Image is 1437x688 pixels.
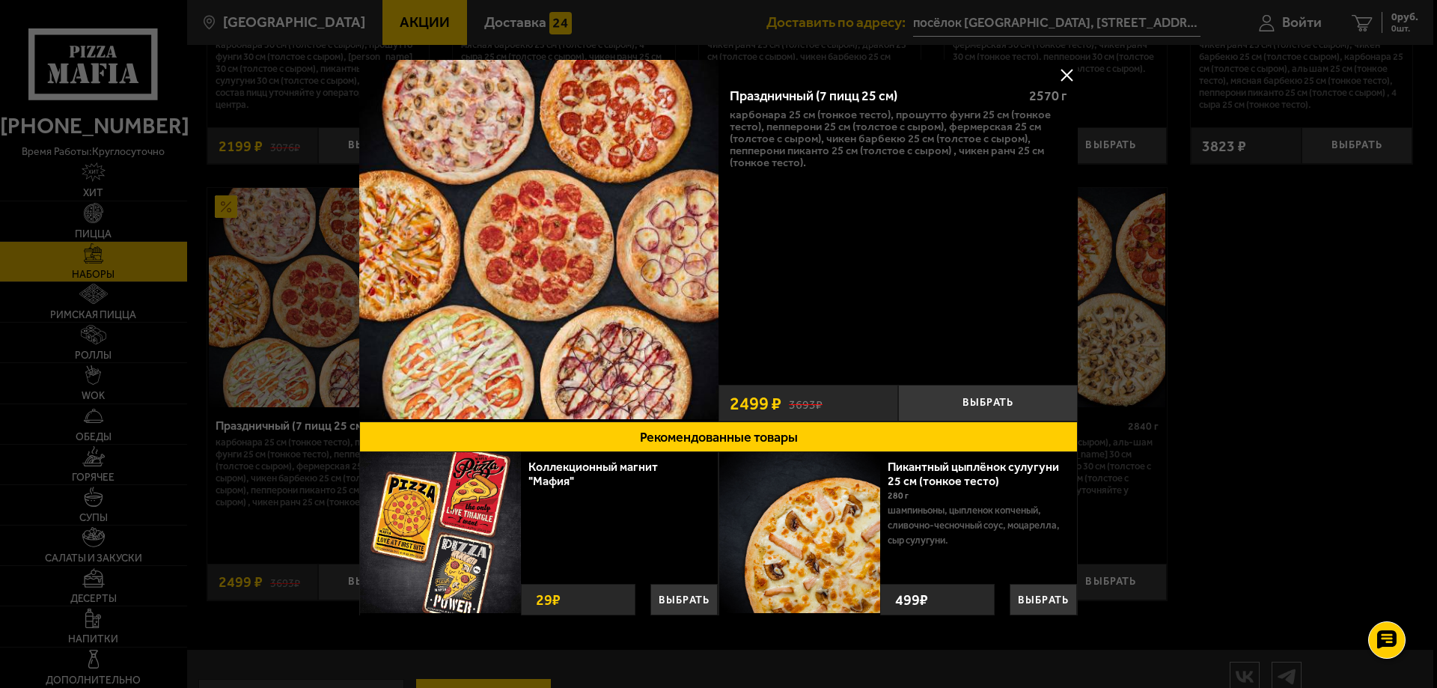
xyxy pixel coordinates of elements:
button: Выбрать [1010,584,1077,615]
button: Выбрать [650,584,718,615]
a: Коллекционный магнит "Мафия" [528,460,658,488]
button: Рекомендованные товары [359,421,1078,452]
span: 2499 ₽ [730,395,781,413]
button: Выбрать [898,385,1078,421]
strong: 29 ₽ [532,585,564,615]
s: 3693 ₽ [789,395,823,411]
p: шампиньоны, цыпленок копченый, сливочно-чесночный соус, моцарелла, сыр сулугуни. [888,503,1066,548]
div: Праздничный (7 пицц 25 см) [730,88,1016,105]
a: Праздничный (7 пицц 25 см) [359,60,718,421]
span: 2570 г [1029,88,1067,104]
p: Карбонара 25 см (тонкое тесто), Прошутто Фунги 25 см (тонкое тесто), Пепперони 25 см (толстое с с... [730,109,1067,168]
a: Пикантный цыплёнок сулугуни 25 см (тонкое тесто) [888,460,1059,488]
strong: 499 ₽ [891,585,932,615]
span: 280 г [888,490,909,501]
img: Праздничный (7 пицц 25 см) [359,60,718,419]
